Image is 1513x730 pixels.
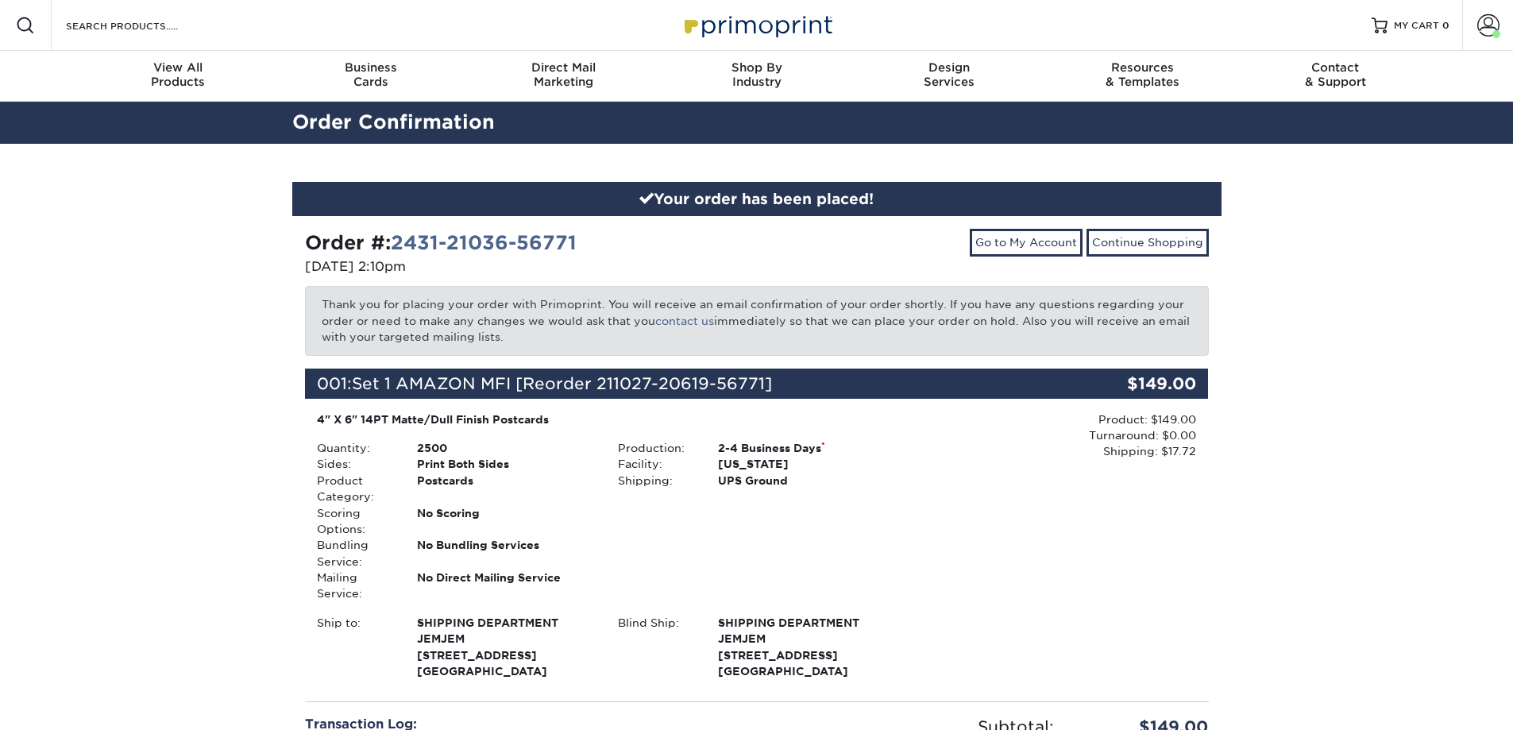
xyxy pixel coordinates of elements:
div: Product: $149.00 Turnaround: $0.00 Shipping: $17.72 [907,411,1196,460]
span: Set 1 AMAZON MFI [Reorder 211027-20619-56771] [352,374,772,393]
strong: Order #: [305,231,577,254]
div: Marketing [467,60,660,89]
div: $149.00 [1058,369,1209,399]
a: Resources& Templates [1046,51,1239,102]
div: Services [853,60,1046,89]
div: Print Both Sides [405,456,606,472]
strong: [GEOGRAPHIC_DATA] [417,615,594,678]
div: Production: [606,440,706,456]
div: No Bundling Services [405,537,606,570]
span: JEMJEM [718,631,895,647]
span: MY CART [1394,19,1439,33]
div: Facility: [606,456,706,472]
span: Resources [1046,60,1239,75]
img: Primoprint [677,8,836,42]
span: JEMJEM [417,631,594,647]
p: Thank you for placing your order with Primoprint. You will receive an email confirmation of your ... [305,286,1209,355]
a: Contact& Support [1239,51,1432,102]
div: & Templates [1046,60,1239,89]
div: Products [82,60,275,89]
div: Your order has been placed! [292,182,1222,217]
span: SHIPPING DEPARTMENT [718,615,895,631]
div: Shipping: [606,473,706,489]
div: Scoring Options: [305,505,405,538]
span: Direct Mail [467,60,660,75]
a: 2431-21036-56771 [391,231,577,254]
span: Business [274,60,467,75]
div: Blind Ship: [606,615,706,680]
span: Contact [1239,60,1432,75]
div: [US_STATE] [706,456,907,472]
span: Shop By [660,60,853,75]
div: Bundling Service: [305,537,405,570]
input: SEARCH PRODUCTS..... [64,16,219,35]
div: Cards [274,60,467,89]
div: No Direct Mailing Service [405,570,606,602]
div: Product Category: [305,473,405,505]
span: View All [82,60,275,75]
div: Sides: [305,456,405,472]
div: Mailing Service: [305,570,405,602]
span: Design [853,60,1046,75]
h2: Order Confirmation [280,108,1233,137]
div: & Support [1239,60,1432,89]
a: Continue Shopping [1087,229,1209,256]
div: 2-4 Business Days [706,440,907,456]
div: Postcards [405,473,606,505]
div: UPS Ground [706,473,907,489]
div: Ship to: [305,615,405,680]
strong: [GEOGRAPHIC_DATA] [718,615,895,678]
div: No Scoring [405,505,606,538]
span: [STREET_ADDRESS] [417,647,594,663]
a: View AllProducts [82,51,275,102]
a: Go to My Account [970,229,1083,256]
span: SHIPPING DEPARTMENT [417,615,594,631]
span: [STREET_ADDRESS] [718,647,895,663]
a: Direct MailMarketing [467,51,660,102]
a: contact us [655,315,714,327]
div: Quantity: [305,440,405,456]
a: Shop ByIndustry [660,51,853,102]
div: Industry [660,60,853,89]
div: 2500 [405,440,606,456]
a: DesignServices [853,51,1046,102]
a: BusinessCards [274,51,467,102]
p: [DATE] 2:10pm [305,257,745,276]
div: 001: [305,369,1058,399]
div: 4" X 6" 14PT Matte/Dull Finish Postcards [317,411,896,427]
span: 0 [1442,20,1449,31]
